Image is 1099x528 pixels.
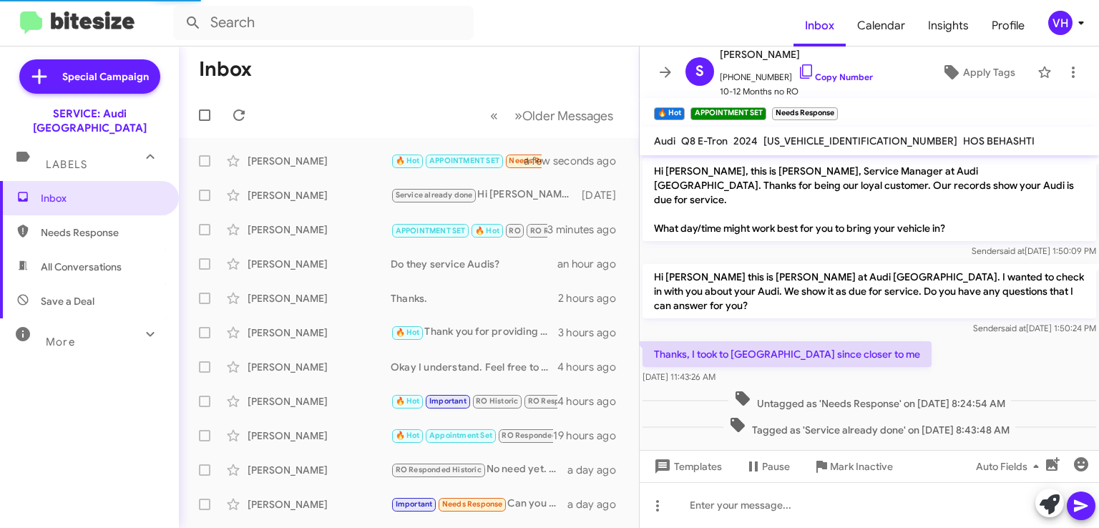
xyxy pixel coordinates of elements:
span: Important [429,396,467,406]
p: Thanks, I took to [GEOGRAPHIC_DATA] since closer to me [643,341,932,367]
div: No rush or worries at all, your health comes first. Let us know when you're ready and we'll set i... [391,393,557,409]
span: Labels [46,158,87,171]
span: Untagged as 'Needs Response' on [DATE] 8:24:54 AM [728,390,1011,411]
div: a day ago [567,463,627,477]
a: Inbox [793,5,846,47]
a: Profile [980,5,1036,47]
button: Templates [640,454,733,479]
span: APPOINTMENT SET [429,156,499,165]
span: RO Responded [530,226,585,235]
div: a day ago [567,497,627,512]
span: S [695,60,704,83]
span: [US_VEHICLE_IDENTIFICATION_NUMBER] [763,135,957,147]
span: HOS BEHASHTI [963,135,1035,147]
div: [PERSON_NAME] [248,257,391,271]
span: Templates [651,454,722,479]
span: Sender [DATE] 1:50:09 PM [972,245,1096,256]
span: RO Responded Historic [396,465,482,474]
span: All Conversations [41,260,122,274]
div: Can you help resolve this under a warranty fix? [391,496,567,512]
div: [PERSON_NAME] [248,360,391,374]
div: Liked “Unfortunately due to the age of the vehicle, you don't qualify for a loaner. If we have an... [391,152,542,169]
p: Hi [PERSON_NAME], this is [PERSON_NAME], Service Manager at Audi [GEOGRAPHIC_DATA]. Thanks for be... [643,158,1096,241]
div: [PERSON_NAME] [248,497,391,512]
span: [PHONE_NUMBER] [720,63,873,84]
span: More [46,336,75,348]
button: Pause [733,454,801,479]
span: RO Responded Historic [502,431,587,440]
span: Needs Response [509,156,570,165]
div: Hi [PERSON_NAME] this is [PERSON_NAME] at Audi [GEOGRAPHIC_DATA]. I wanted to check in with you a... [391,187,582,203]
span: Important [396,499,433,509]
span: RO Historic [476,396,518,406]
span: Needs Response [442,499,503,509]
div: [PERSON_NAME] [248,223,391,237]
span: Pause [762,454,790,479]
div: an hour ago [557,257,627,271]
span: 🔥 Hot [396,431,420,440]
div: VH [1048,11,1073,35]
span: Sender [DATE] 1:50:24 PM [973,323,1096,333]
span: said at [1000,245,1025,256]
div: 19 hours ago [553,429,627,443]
nav: Page navigation example [482,101,622,130]
span: [DATE] 11:43:26 AM [643,371,715,382]
span: said at [1001,323,1026,333]
div: Ok thanks so much. [391,427,553,444]
span: 🔥 Hot [475,226,499,235]
span: Service already done [396,190,473,200]
div: 4 hours ago [557,394,627,409]
span: Special Campaign [62,69,149,84]
small: 🔥 Hot [654,107,685,120]
div: [PERSON_NAME] [248,463,391,477]
button: Mark Inactive [801,454,904,479]
a: Copy Number [798,72,873,82]
div: [PERSON_NAME] [248,429,391,443]
div: [PERSON_NAME] [248,326,391,340]
small: Needs Response [772,107,838,120]
button: Auto Fields [964,454,1056,479]
span: Needs Response [41,225,162,240]
button: Apply Tags [925,59,1030,85]
div: [PERSON_NAME] [248,394,391,409]
p: Hi [PERSON_NAME] this is [PERSON_NAME] at Audi [GEOGRAPHIC_DATA]. I wanted to check in with you a... [643,264,1096,318]
h1: Inbox [199,58,252,81]
button: Previous [482,101,507,130]
div: [PERSON_NAME] [248,188,391,202]
span: [PERSON_NAME] [720,46,873,63]
span: Appointment Set [429,431,492,440]
span: Apply Tags [963,59,1015,85]
span: RO Responded Historic [528,396,614,406]
span: Tagged as 'Service already done' on [DATE] 8:43:48 AM [723,416,1015,437]
a: Calendar [846,5,917,47]
span: Mark Inactive [830,454,893,479]
div: No need yet. Thanks. [391,461,567,478]
span: Audi [654,135,675,147]
div: Inbound Call [391,220,547,238]
div: 3 minutes ago [547,223,627,237]
span: Save a Deal [41,294,94,308]
span: Older Messages [522,108,613,124]
span: 2024 [733,135,758,147]
button: VH [1036,11,1083,35]
div: Thank you for providing that. Yes, you still have your last pre-paid maintenance with Audi Care f... [391,324,558,341]
span: RO [509,226,520,235]
button: Next [506,101,622,130]
span: 🔥 Hot [396,396,420,406]
span: » [514,107,522,124]
span: 🔥 Hot [396,328,420,337]
span: APPOINTMENT SET [396,226,466,235]
span: « [490,107,498,124]
a: Insights [917,5,980,47]
div: 4 hours ago [557,360,627,374]
div: [PERSON_NAME] [248,154,391,168]
div: 2 hours ago [558,291,627,305]
input: Search [173,6,474,40]
div: Okay I understand. Feel free to reach out if I can help in the future!👍 [391,360,557,374]
div: a few seconds ago [542,154,627,168]
span: 10-12 Months no RO [720,84,873,99]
